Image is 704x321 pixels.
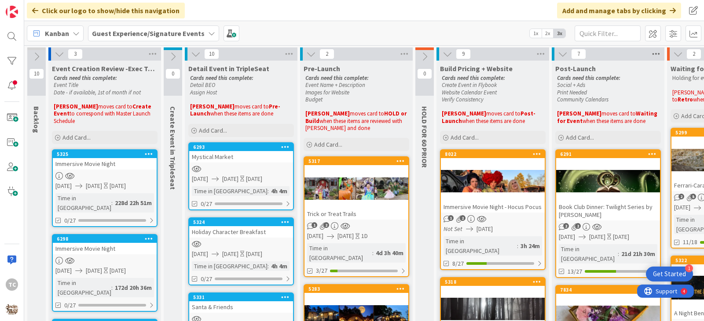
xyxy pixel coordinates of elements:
[189,226,293,238] div: Holiday Character Breakfast
[517,241,518,251] span: :
[686,49,701,59] span: 2
[32,106,41,133] span: Backlog
[460,215,466,221] span: 2
[323,222,329,228] span: 2
[372,248,374,258] span: :
[304,157,408,165] div: 5317
[192,261,268,271] div: Time in [GEOGRAPHIC_DATA]
[575,25,641,41] input: Quick Filter...
[441,150,545,213] div: 8022Immersive Movie Night - Hocus Pocus
[268,186,269,196] span: :
[440,64,513,73] span: Build Pricing + Website
[268,261,269,271] span: :
[305,110,408,124] strong: HOLD or Build
[308,158,408,164] div: 5317
[210,110,273,117] span: when these items are done
[165,69,180,79] span: 0
[444,236,517,256] div: Time in [GEOGRAPHIC_DATA]
[583,117,645,125] span: when these items are done
[55,181,72,191] span: [DATE]
[113,198,154,208] div: 228d 22h 51m
[113,283,154,292] div: 172d 20h 36m
[188,142,294,210] a: 6293Mystical Market[DATE][DATE][DATE]Time in [GEOGRAPHIC_DATA]:4h 4m0/27
[222,249,238,259] span: [DATE]
[452,259,464,268] span: 8/27
[589,232,605,242] span: [DATE]
[52,64,158,73] span: Event Creation Review -Exec Team
[307,231,323,241] span: [DATE]
[305,74,369,82] em: Cards need this complete:
[420,106,429,168] span: HOLD FOR 60 PRIOR
[53,235,157,254] div: 6298Immersive Movie Night
[445,279,545,285] div: 5318
[190,89,217,96] em: Assign Host
[29,69,44,79] span: 10
[169,106,177,190] span: Create Event in TripleSeat
[441,201,545,213] div: Immersive Movie Night - Hocus Pocus
[304,285,408,293] div: 5283
[189,218,293,238] div: 5324Holiday Character Breakfast
[350,110,384,117] span: moves card to
[111,198,113,208] span: :
[269,186,290,196] div: 4h 4m
[556,150,660,158] div: 6291
[52,234,158,312] a: 6298Immersive Movie Night[DATE][DATE][DATE]Time in [GEOGRAPHIC_DATA]:172d 20h 36m0/27
[678,96,693,103] strong: Retro
[305,81,365,89] em: Event Name + Description
[442,110,486,117] strong: [PERSON_NAME]
[337,231,354,241] span: [DATE]
[45,28,69,39] span: Kanban
[563,223,569,229] span: 2
[222,174,238,184] span: [DATE]
[192,174,208,184] span: [DATE]
[556,150,660,220] div: 6291Book Club Dinner: Twilight Series by [PERSON_NAME]
[304,64,340,73] span: Pre-Launch
[442,74,505,82] em: Cards need this complete:
[192,249,208,259] span: [DATE]
[308,286,408,292] div: 5283
[54,89,141,96] em: Date - if available, 1st of month if not
[189,301,293,313] div: Santa & Friends
[190,74,253,82] em: Cards need this complete:
[559,232,575,242] span: [DATE]
[305,110,350,117] strong: [PERSON_NAME]
[555,149,661,278] a: 6291Book Club Dinner: Twilight Series by [PERSON_NAME][DATE][DATE][DATE]Time in [GEOGRAPHIC_DATA]...
[441,150,545,158] div: 8022
[559,244,618,263] div: Time in [GEOGRAPHIC_DATA]
[440,149,546,270] a: 8022Immersive Movie Night - Hocus PocusNot Set[DATE]Time in [GEOGRAPHIC_DATA]:3h 24m8/27
[442,89,497,96] em: Website Calendar Event
[46,4,48,11] div: 4
[27,3,185,18] div: Click our logo to show/hide this navigation
[445,151,545,157] div: 8022
[189,218,293,226] div: 5324
[235,103,269,110] span: moves card to
[442,81,497,89] em: Create Event in Flybook
[361,231,368,241] div: 1D
[319,49,334,59] span: 2
[190,81,215,89] em: Detail BEO
[678,194,684,199] span: 2
[189,151,293,162] div: Mystical Market
[53,243,157,254] div: Immersive Movie Night
[57,236,157,242] div: 6298
[6,278,18,291] div: TC
[57,151,157,157] div: 5325
[62,133,91,141] span: Add Card...
[456,49,471,59] span: 9
[192,186,268,196] div: Time in [GEOGRAPHIC_DATA]
[98,103,132,110] span: moves card to
[53,158,157,170] div: Immersive Movie Night
[193,219,293,225] div: 5324
[442,96,484,103] em: Verify Consistency
[618,249,619,259] span: :
[448,215,454,221] span: 1
[556,201,660,220] div: Book Club Dinner: Twilight Series by [PERSON_NAME]
[189,143,293,162] div: 6293Mystical Market
[110,181,126,191] div: [DATE]
[92,29,205,38] b: Guest Experience/Signature Events
[451,133,479,141] span: Add Card...
[193,294,293,300] div: 5331
[566,133,594,141] span: Add Card...
[601,110,636,117] span: moves card to
[312,222,317,228] span: 1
